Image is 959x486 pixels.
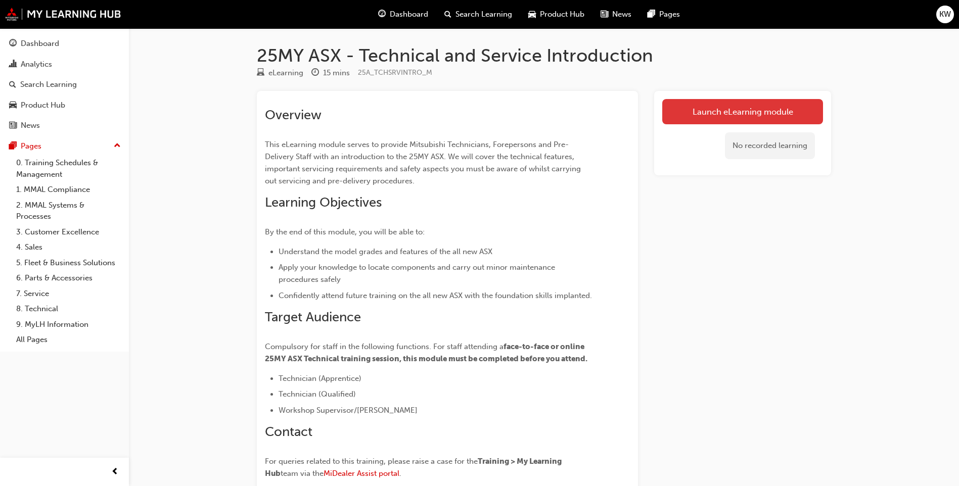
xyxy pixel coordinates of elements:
[21,120,40,131] div: News
[111,466,119,478] span: prev-icon
[936,6,954,23] button: KW
[279,374,361,383] span: Technician (Apprentice)
[21,38,59,50] div: Dashboard
[4,137,125,156] button: Pages
[265,424,312,440] span: Contact
[601,8,608,21] span: news-icon
[4,32,125,137] button: DashboardAnalyticsSearch LearningProduct HubNews
[279,390,356,399] span: Technician (Qualified)
[21,140,41,152] div: Pages
[265,107,322,123] span: Overview
[612,9,631,20] span: News
[4,55,125,74] a: Analytics
[390,9,428,20] span: Dashboard
[265,342,587,363] span: face-to-face or online 25MY ASX Technical training session, this module must be completed before ...
[12,270,125,286] a: 6. Parts & Accessories
[268,67,303,79] div: eLearning
[378,8,386,21] span: guage-icon
[444,8,451,21] span: search-icon
[5,8,121,21] img: mmal
[114,139,121,153] span: up-icon
[648,8,655,21] span: pages-icon
[12,182,125,198] a: 1. MMAL Compliance
[12,301,125,317] a: 8. Technical
[4,96,125,115] a: Product Hub
[257,67,303,79] div: Type
[4,116,125,135] a: News
[265,227,425,236] span: By the end of this module, you will be able to:
[12,224,125,240] a: 3. Customer Excellence
[279,247,492,256] span: Understand the model grades and features of the all new ASX
[9,101,17,110] span: car-icon
[9,60,17,69] span: chart-icon
[939,9,951,20] span: KW
[265,195,382,210] span: Learning Objectives
[257,44,831,67] h1: 25MY ASX - Technical and Service Introduction
[265,140,583,185] span: This eLearning module serves to provide Mitsubishi Technicians, Forepersons and Pre-Delivery Staf...
[399,469,401,478] span: .
[311,67,350,79] div: Duration
[540,9,584,20] span: Product Hub
[12,239,125,255] a: 4. Sales
[257,69,264,78] span: learningResourceType_ELEARNING-icon
[725,132,815,159] div: No recorded learning
[9,39,17,48] span: guage-icon
[436,4,520,25] a: search-iconSearch Learning
[279,263,557,284] span: Apply your knowledge to locate components and carry out minor maintenance procedures safely
[12,286,125,302] a: 7. Service
[358,68,432,77] span: Learning resource code
[21,100,65,111] div: Product Hub
[9,121,17,130] span: news-icon
[265,342,504,351] span: Compulsory for staff in the following functions. For staff attending a
[528,8,536,21] span: car-icon
[12,155,125,182] a: 0. Training Schedules & Management
[12,198,125,224] a: 2. MMAL Systems & Processes
[9,80,16,89] span: search-icon
[281,469,324,478] span: team via the
[323,67,350,79] div: 15 mins
[659,9,680,20] span: Pages
[12,332,125,348] a: All Pages
[9,142,17,151] span: pages-icon
[370,4,436,25] a: guage-iconDashboard
[12,317,125,332] a: 9. MyLH Information
[279,406,418,415] span: Workshop Supervisor/[PERSON_NAME]
[520,4,592,25] a: car-iconProduct Hub
[662,99,823,124] a: Launch eLearning module
[265,457,563,478] span: Training > My Learning Hub
[265,457,478,466] span: For queries related to this training, please raise a case for the
[4,75,125,94] a: Search Learning
[324,469,399,478] a: MiDealer Assist portal
[592,4,640,25] a: news-iconNews
[311,69,319,78] span: clock-icon
[265,309,361,325] span: Target Audience
[4,34,125,53] a: Dashboard
[20,79,77,90] div: Search Learning
[12,255,125,271] a: 5. Fleet & Business Solutions
[640,4,688,25] a: pages-iconPages
[21,59,52,70] div: Analytics
[455,9,512,20] span: Search Learning
[279,291,592,300] span: Confidently attend future training on the all new ASX with the foundation skills implanted.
